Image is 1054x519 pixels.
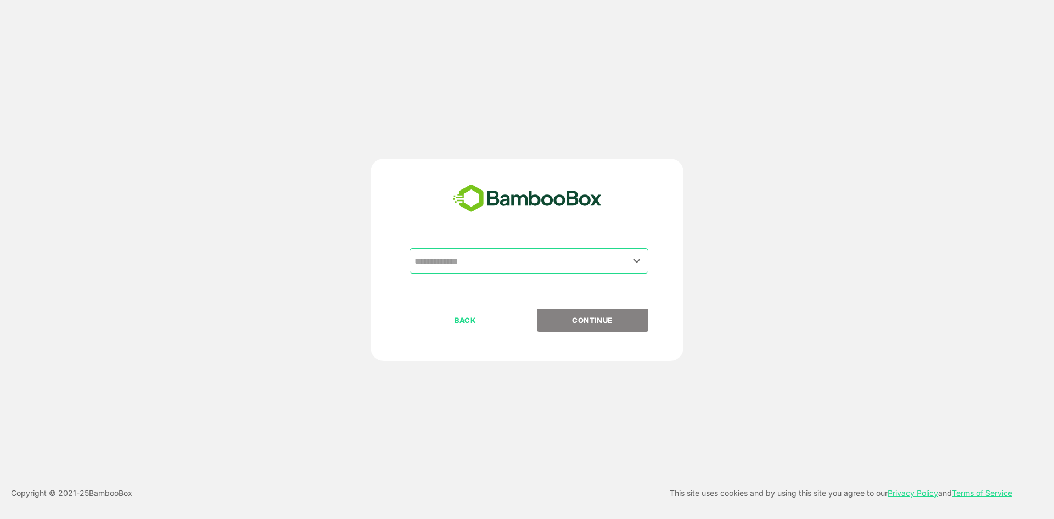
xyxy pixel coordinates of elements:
a: Privacy Policy [888,488,938,498]
p: CONTINUE [537,314,647,326]
img: bamboobox [447,181,608,217]
button: Open [630,253,644,268]
button: CONTINUE [537,309,648,332]
a: Terms of Service [952,488,1012,498]
button: BACK [410,309,521,332]
p: BACK [411,314,520,326]
p: Copyright © 2021- 25 BambooBox [11,487,132,500]
p: This site uses cookies and by using this site you agree to our and [670,487,1012,500]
